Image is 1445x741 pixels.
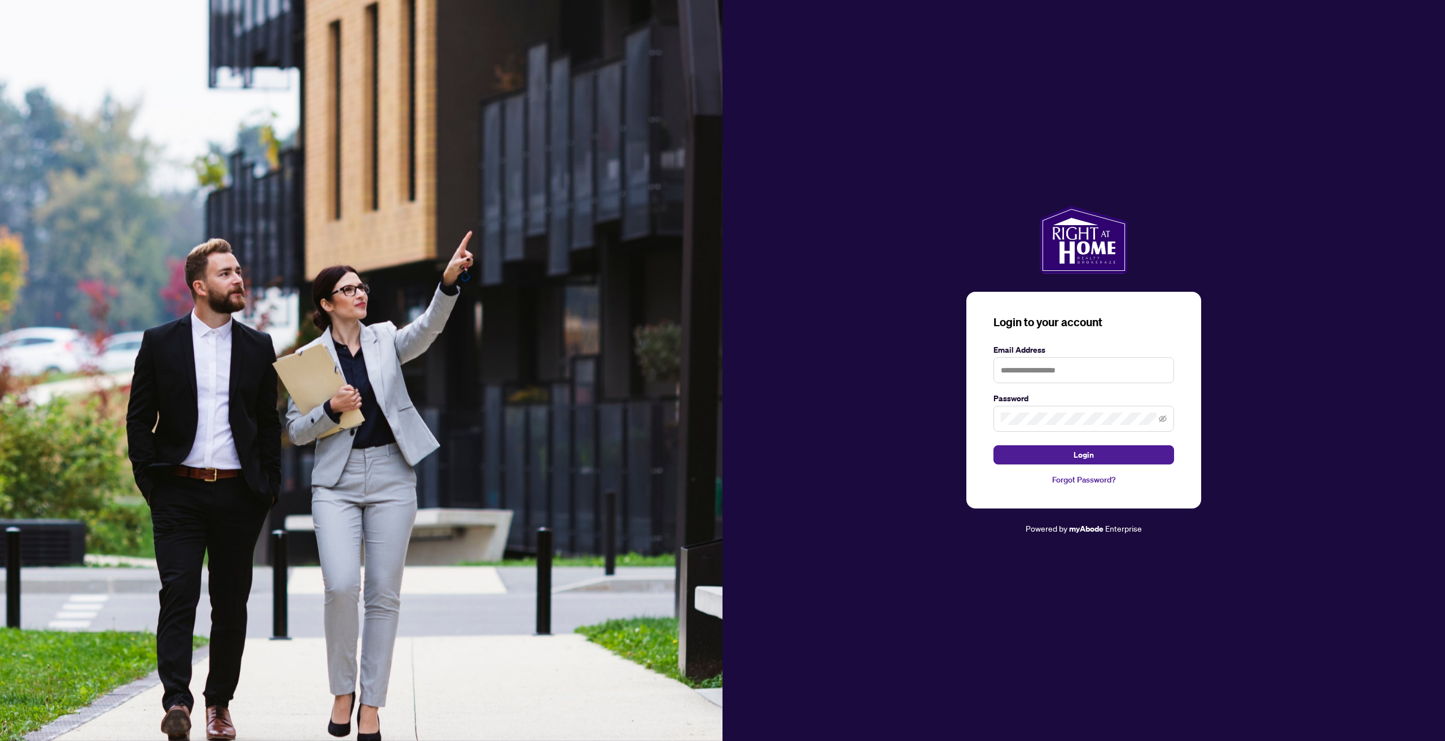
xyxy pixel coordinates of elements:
[993,445,1174,464] button: Login
[993,392,1174,405] label: Password
[1040,206,1127,274] img: ma-logo
[1105,523,1142,533] span: Enterprise
[1069,523,1104,535] a: myAbode
[1159,415,1167,423] span: eye-invisible
[993,344,1174,356] label: Email Address
[993,473,1174,486] a: Forgot Password?
[993,314,1174,330] h3: Login to your account
[1074,446,1094,464] span: Login
[1026,523,1067,533] span: Powered by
